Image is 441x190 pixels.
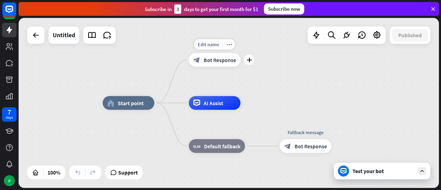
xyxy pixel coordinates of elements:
[4,175,15,186] div: P
[53,27,75,44] div: Untitled
[284,143,291,150] i: block_bot_response
[174,4,181,14] div: 3
[6,3,26,23] button: Open LiveChat chat widget
[264,3,304,14] div: Subscribe now
[198,41,219,48] span: Edit name
[118,100,144,107] span: Start point
[107,100,114,107] i: home_2
[247,58,252,62] i: plus
[226,42,232,47] i: more_horiz
[45,167,62,178] div: 100%
[193,143,201,150] i: block_fallback
[2,107,17,122] a: 7 days
[118,167,138,178] span: Support
[204,143,240,150] span: Default fallback
[295,143,327,150] span: Bot Response
[193,57,200,63] i: block_bot_response
[145,4,258,14] div: Subscribe in days to get your first month for $1
[392,29,428,41] button: Published
[352,168,414,174] div: Test your bot
[204,100,223,107] span: AI Assist
[6,115,13,120] div: days
[275,129,337,136] div: Fallback message
[204,57,236,63] span: Bot Response
[8,109,11,115] div: 7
